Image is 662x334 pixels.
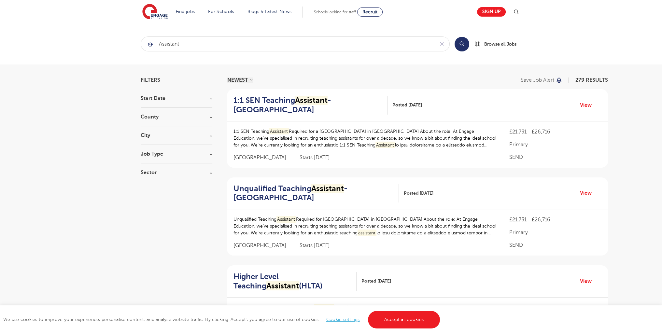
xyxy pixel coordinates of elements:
[368,311,440,328] a: Accept all cookies
[580,189,597,197] a: View
[375,142,395,148] mark: Assistant
[233,216,497,236] p: Unqualified Teaching Required for [GEOGRAPHIC_DATA] in [GEOGRAPHIC_DATA] About the role: At Engag...
[233,96,387,115] a: 1:1 SEN TeachingAssistant- [GEOGRAPHIC_DATA]
[276,216,296,223] mark: Assistant
[300,242,330,249] p: Starts [DATE]
[233,184,399,203] a: Unqualified TeachingAssistant- [GEOGRAPHIC_DATA]
[233,154,293,161] span: [GEOGRAPHIC_DATA]
[509,304,601,312] p: £25,758 - £30,744
[233,184,394,203] h2: Unqualified Teaching - [GEOGRAPHIC_DATA]
[434,37,449,51] button: Clear
[247,9,292,14] a: Blogs & Latest News
[266,281,299,290] mark: Assistant
[233,96,382,115] h2: 1:1 SEN Teaching - [GEOGRAPHIC_DATA]
[141,36,450,51] div: Submit
[141,133,212,138] h3: City
[233,304,497,325] p: Job description: Higher Level Teaching (LORE) Ip Dolors Ametconse, ad elit sedd eiusmod tem incid...
[509,141,601,148] p: Primary
[269,128,289,135] mark: Assistant
[509,128,601,136] p: £21,731 - £26,716
[357,7,383,17] a: Recruit
[141,96,212,101] h3: Start Date
[233,272,351,291] h2: Higher Level Teaching (HLTA)
[141,151,212,157] h3: Job Type
[141,77,160,83] span: Filters
[358,230,377,236] mark: assistant
[575,77,608,83] span: 279 RESULTS
[295,96,328,105] mark: Assistant
[509,216,601,224] p: £21,731 - £26,716
[509,241,601,249] p: SEND
[392,102,422,108] span: Posted [DATE]
[314,304,334,311] mark: Assistant
[455,37,469,51] button: Search
[176,9,195,14] a: Find jobs
[141,37,434,51] input: Submit
[362,9,377,14] span: Recruit
[233,128,497,148] p: 1:1 SEN Teaching Required for a [GEOGRAPHIC_DATA] in [GEOGRAPHIC_DATA] About the role: At Engage ...
[311,184,344,193] mark: Assistant
[580,277,597,285] a: View
[509,229,601,236] p: Primary
[521,77,563,83] button: Save job alert
[404,190,433,197] span: Posted [DATE]
[300,154,330,161] p: Starts [DATE]
[141,170,212,175] h3: Sector
[580,101,597,109] a: View
[233,272,357,291] a: Higher Level TeachingAssistant(HLTA)
[314,10,356,14] span: Schools looking for staff
[208,9,234,14] a: For Schools
[484,40,516,48] span: Browse all Jobs
[141,114,212,119] h3: County
[326,317,360,322] a: Cookie settings
[521,77,554,83] p: Save job alert
[509,153,601,161] p: SEND
[3,317,442,322] span: We use cookies to improve your experience, personalise content, and analyse website traffic. By c...
[477,7,506,17] a: Sign up
[361,278,391,285] span: Posted [DATE]
[142,4,168,20] img: Engage Education
[474,40,522,48] a: Browse all Jobs
[233,242,293,249] span: [GEOGRAPHIC_DATA]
